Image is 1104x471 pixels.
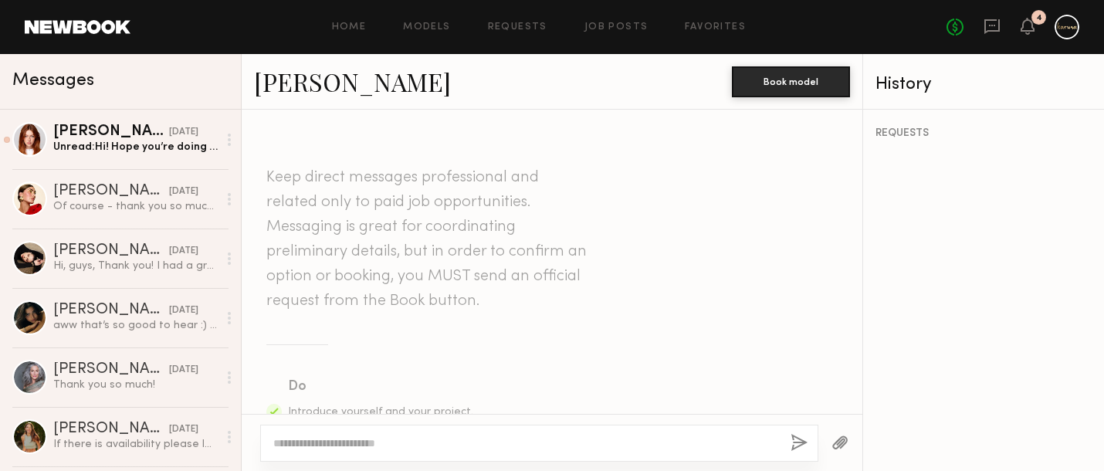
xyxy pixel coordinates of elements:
[332,22,367,32] a: Home
[169,185,198,199] div: [DATE]
[53,362,169,378] div: [PERSON_NAME]
[685,22,746,32] a: Favorites
[169,125,198,140] div: [DATE]
[169,422,198,437] div: [DATE]
[875,128,1092,139] div: REQUESTS
[169,303,198,318] div: [DATE]
[732,74,850,87] a: Book model
[584,22,649,32] a: Job Posts
[53,199,218,214] div: Of course - thank you so much for having me it was a pleasure ! X
[53,318,218,333] div: aww that’s so good to hear :) and yes please do it was such a pleasure to work with everyone 💕
[53,378,218,392] div: Thank you so much!
[53,184,169,199] div: [PERSON_NAME]
[254,65,451,98] a: [PERSON_NAME]
[875,76,1092,93] div: History
[53,437,218,452] div: If there is availability please let me know. I am available that date.
[53,140,218,154] div: Unread: Hi! Hope you’re doing well! I wanted to reach out to let you guys know that I am also an ...
[403,22,450,32] a: Models
[169,244,198,259] div: [DATE]
[53,422,169,437] div: [PERSON_NAME]
[53,124,169,140] div: [PERSON_NAME]
[53,303,169,318] div: [PERSON_NAME]
[169,363,198,378] div: [DATE]
[266,165,591,313] header: Keep direct messages professional and related only to paid job opportunities. Messaging is great ...
[488,22,547,32] a: Requests
[53,259,218,273] div: Hi, guys, Thank you! I had a great time shooting with you!
[732,66,850,97] button: Book model
[1036,14,1042,22] div: 4
[288,407,473,417] span: Introduce yourself and your project.
[12,72,94,90] span: Messages
[53,243,169,259] div: [PERSON_NAME]
[288,376,486,398] div: Do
